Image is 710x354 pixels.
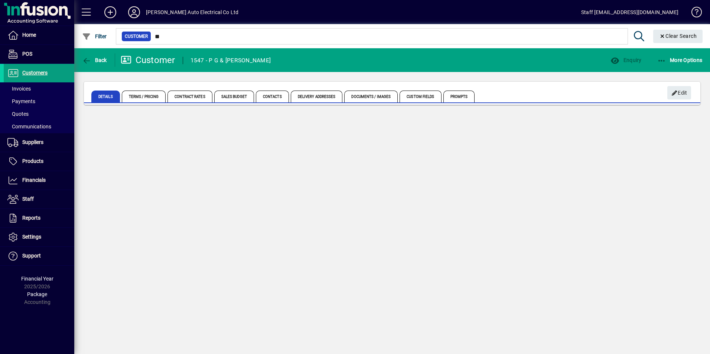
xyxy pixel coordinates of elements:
[686,1,701,26] a: Knowledge Base
[7,111,29,117] span: Quotes
[7,98,35,104] span: Payments
[80,30,109,43] button: Filter
[659,33,697,39] span: Clear Search
[22,196,34,202] span: Staff
[82,33,107,39] span: Filter
[122,91,166,102] span: Terms / Pricing
[22,177,46,183] span: Financials
[98,6,122,19] button: Add
[91,91,120,102] span: Details
[80,53,109,67] button: Back
[22,215,40,221] span: Reports
[667,86,691,99] button: Edit
[82,57,107,63] span: Back
[581,6,678,18] div: Staff [EMAIL_ADDRESS][DOMAIN_NAME]
[657,57,703,63] span: More Options
[4,171,74,190] a: Financials
[4,95,74,108] a: Payments
[671,87,687,99] span: Edit
[74,53,115,67] app-page-header-button: Back
[655,53,704,67] button: More Options
[344,91,398,102] span: Documents / Images
[22,253,41,259] span: Support
[4,209,74,227] a: Reports
[4,190,74,209] a: Staff
[4,133,74,152] a: Suppliers
[22,51,32,57] span: POS
[4,152,74,171] a: Products
[443,91,475,102] span: Prompts
[125,33,148,40] span: Customer
[291,91,343,102] span: Delivery Addresses
[4,82,74,95] a: Invoices
[27,291,47,297] span: Package
[22,139,43,145] span: Suppliers
[22,32,36,38] span: Home
[167,91,212,102] span: Contract Rates
[7,86,31,92] span: Invoices
[4,120,74,133] a: Communications
[4,228,74,246] a: Settings
[4,26,74,45] a: Home
[4,247,74,265] a: Support
[121,54,175,66] div: Customer
[22,158,43,164] span: Products
[22,70,48,76] span: Customers
[22,234,41,240] span: Settings
[21,276,53,282] span: Financial Year
[214,91,254,102] span: Sales Budget
[653,30,703,43] button: Clear
[7,124,51,130] span: Communications
[256,91,289,102] span: Contacts
[4,45,74,63] a: POS
[146,6,238,18] div: [PERSON_NAME] Auto Electrical Co Ltd
[400,91,441,102] span: Custom Fields
[190,55,271,66] div: 1547 - P G & [PERSON_NAME]
[122,6,146,19] button: Profile
[4,108,74,120] a: Quotes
